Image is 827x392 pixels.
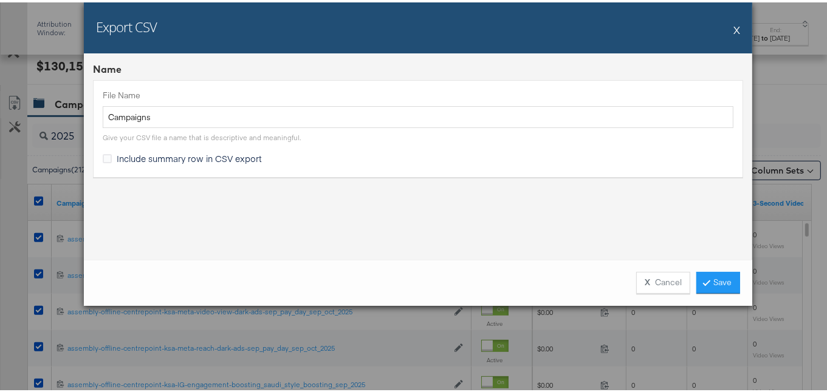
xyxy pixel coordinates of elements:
[696,269,740,291] a: Save
[645,274,650,286] strong: X
[93,60,743,74] div: Name
[103,87,733,99] label: File Name
[103,130,301,140] div: Give your CSV file a name that is descriptive and meaningful.
[117,150,262,162] span: Include summary row in CSV export
[96,15,157,33] h2: Export CSV
[733,15,740,39] button: X
[636,269,690,291] button: XCancel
